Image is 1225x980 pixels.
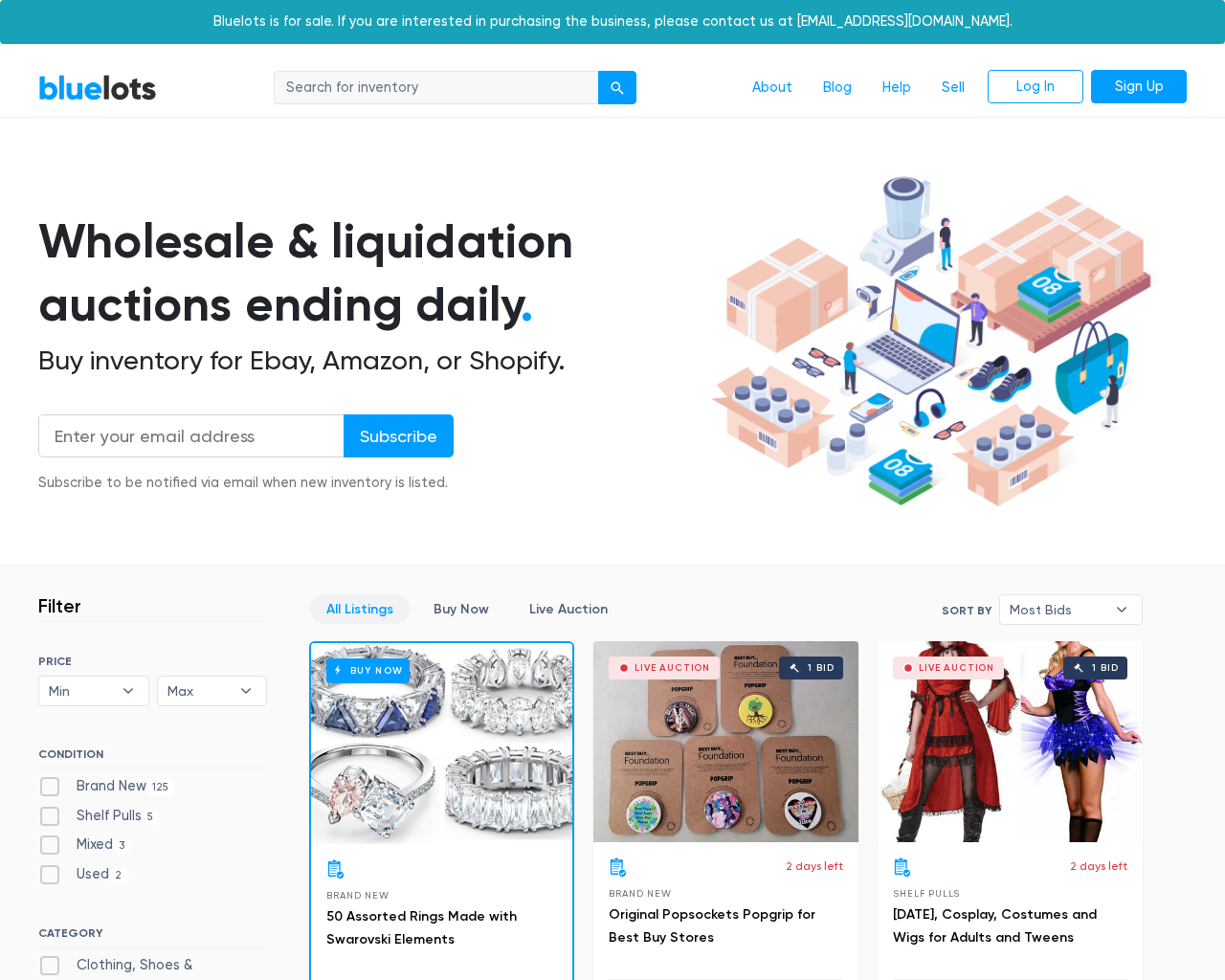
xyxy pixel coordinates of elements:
[919,663,994,673] div: Live Auction
[893,888,960,899] span: Shelf Pulls
[344,414,454,457] input: Subscribe
[942,602,991,619] label: Sort By
[226,677,266,705] b: ▾
[786,857,843,875] p: 2 days left
[878,641,1143,842] a: Live Auction 1 bid
[513,594,624,624] a: Live Auction
[38,835,131,856] label: Mixed
[38,655,267,668] h6: PRICE
[521,276,533,333] span: .
[167,677,231,705] span: Max
[808,663,834,673] div: 1 bid
[38,345,704,377] h2: Buy inventory for Ebay, Amazon, or Shopify.
[1091,70,1187,104] a: Sign Up
[926,70,980,106] a: Sell
[274,71,599,105] input: Search for inventory
[38,747,267,768] h6: CONDITION
[704,167,1158,516] img: hero-ee84e7d0318cb26816c560f6b4441b76977f77a177738b4e94f68c95b2b83dbb.png
[593,641,858,842] a: Live Auction 1 bid
[808,70,867,106] a: Blog
[38,414,345,457] input: Enter your email address
[146,780,175,795] span: 125
[38,210,704,337] h1: Wholesale & liquidation auctions ending daily
[109,868,128,883] span: 2
[38,806,160,827] label: Shelf Pulls
[49,677,112,705] span: Min
[1010,595,1105,624] span: Most Bids
[108,677,148,705] b: ▾
[326,890,389,901] span: Brand New
[38,926,267,947] h6: CATEGORY
[737,70,808,106] a: About
[893,906,1097,946] a: [DATE], Cosplay, Costumes and Wigs for Adults and Tweens
[38,776,175,797] label: Brand New
[1070,857,1127,875] p: 2 days left
[38,594,81,617] h3: Filter
[635,663,710,673] div: Live Auction
[1102,595,1142,624] b: ▾
[38,473,454,494] div: Subscribe to be notified via email when new inventory is listed.
[988,70,1083,104] a: Log In
[142,810,160,825] span: 5
[311,643,572,844] a: Buy Now
[326,658,410,682] h6: Buy Now
[310,594,410,624] a: All Listings
[326,908,517,947] a: 50 Assorted Rings Made with Swarovski Elements
[609,906,815,946] a: Original Popsockets Popgrip for Best Buy Stores
[38,74,157,101] a: BlueLots
[1092,663,1118,673] div: 1 bid
[609,888,671,899] span: Brand New
[38,864,128,885] label: Used
[417,594,505,624] a: Buy Now
[867,70,926,106] a: Help
[113,839,131,855] span: 3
